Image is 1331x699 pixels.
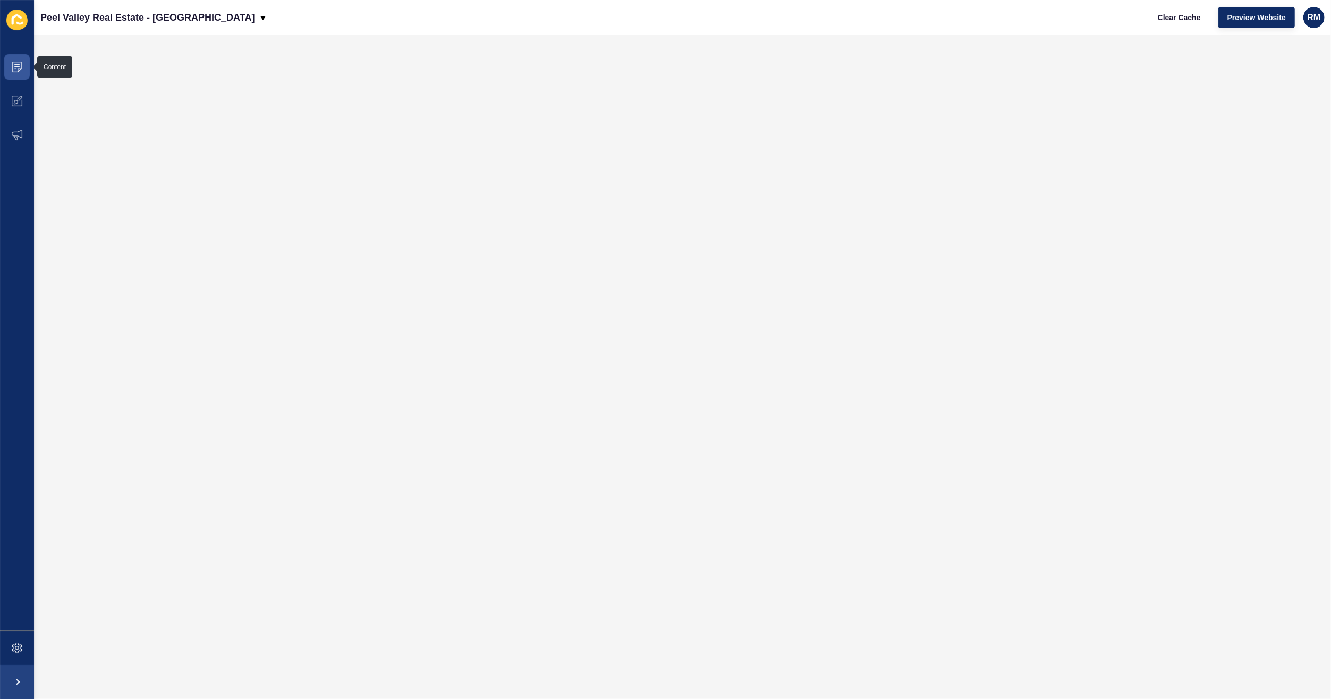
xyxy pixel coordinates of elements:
[1227,12,1286,23] span: Preview Website
[44,63,66,71] div: Content
[1218,7,1295,28] button: Preview Website
[1158,12,1201,23] span: Clear Cache
[40,4,255,31] p: Peel Valley Real Estate - [GEOGRAPHIC_DATA]
[1308,12,1321,23] span: RM
[1149,7,1210,28] button: Clear Cache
